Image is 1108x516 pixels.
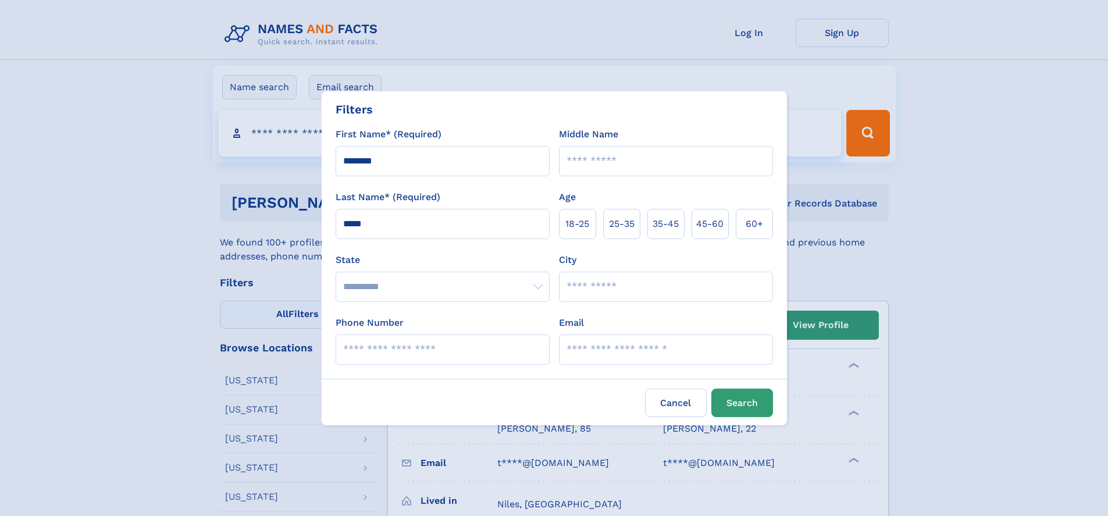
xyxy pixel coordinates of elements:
[645,389,707,417] label: Cancel
[559,127,618,141] label: Middle Name
[336,127,441,141] label: First Name* (Required)
[336,101,373,118] div: Filters
[711,389,773,417] button: Search
[653,217,679,231] span: 35‑45
[559,253,576,267] label: City
[565,217,589,231] span: 18‑25
[336,253,550,267] label: State
[336,190,440,204] label: Last Name* (Required)
[609,217,635,231] span: 25‑35
[559,316,584,330] label: Email
[746,217,763,231] span: 60+
[696,217,724,231] span: 45‑60
[559,190,576,204] label: Age
[336,316,404,330] label: Phone Number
